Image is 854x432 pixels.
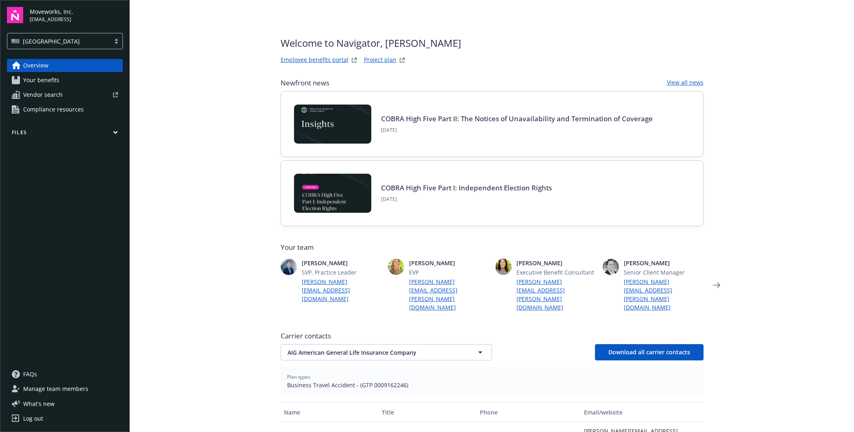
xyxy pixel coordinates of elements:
[23,103,84,116] span: Compliance resources
[7,7,23,23] img: navigator-logo.svg
[7,368,123,381] a: FAQs
[281,344,492,360] button: AIG American General Life Insurance Company
[281,36,461,50] span: Welcome to Navigator , [PERSON_NAME]
[381,114,653,123] a: COBRA High Five Part II: The Notices of Unavailability and Termination of Coverage
[281,55,349,65] a: Employee benefits portal
[379,402,477,422] button: Title
[281,78,329,88] span: Newfront news
[624,277,704,312] a: [PERSON_NAME][EMAIL_ADDRESS][PERSON_NAME][DOMAIN_NAME]
[381,196,552,203] span: [DATE]
[294,174,371,213] img: BLOG-Card Image - Compliance - COBRA High Five Pt 1 07-18-25.jpg
[495,259,512,275] img: photo
[480,408,577,417] div: Phone
[7,59,123,72] a: Overview
[23,88,63,101] span: Vendor search
[516,277,596,312] a: [PERSON_NAME][EMAIL_ADDRESS][PERSON_NAME][DOMAIN_NAME]
[381,183,552,192] a: COBRA High Five Part I: Independent Election Rights
[397,55,407,65] a: projectPlanWebsite
[23,368,37,381] span: FAQs
[30,16,73,23] span: [EMAIL_ADDRESS]
[281,402,379,422] button: Name
[349,55,359,65] a: striveWebsite
[288,348,457,357] span: AIG American General Life Insurance Company
[7,103,123,116] a: Compliance resources
[23,74,59,87] span: Your benefits
[581,402,703,422] button: Email/website
[23,37,80,46] span: [GEOGRAPHIC_DATA]
[302,268,381,277] span: SVP, Practice Leader
[7,88,123,101] a: Vendor search
[287,381,697,389] span: Business Travel Accident - (GTP 0009162246)
[23,412,43,425] div: Log out
[281,259,297,275] img: photo
[381,127,653,134] span: [DATE]
[584,408,700,417] div: Email/website
[595,344,704,360] button: Download all carrier contacts
[294,105,371,144] img: Card Image - EB Compliance Insights.png
[382,408,473,417] div: Title
[281,242,704,252] span: Your team
[302,277,381,303] a: [PERSON_NAME][EMAIL_ADDRESS][DOMAIN_NAME]
[516,259,596,267] span: [PERSON_NAME]
[409,277,489,312] a: [PERSON_NAME][EMAIL_ADDRESS][PERSON_NAME][DOMAIN_NAME]
[7,74,123,87] a: Your benefits
[30,7,123,23] button: Moveworks, Inc.[EMAIL_ADDRESS]
[302,259,381,267] span: [PERSON_NAME]
[23,382,88,395] span: Manage team members
[516,268,596,277] span: Executive Benefit Consultant
[409,259,489,267] span: [PERSON_NAME]
[710,279,723,292] a: Next
[7,129,123,139] button: Files
[603,259,619,275] img: photo
[409,268,489,277] span: EVP
[287,373,697,381] span: Plan types
[624,259,704,267] span: [PERSON_NAME]
[23,399,54,408] span: What ' s new
[281,331,704,341] span: Carrier contacts
[388,259,404,275] img: photo
[608,348,690,356] span: Download all carrier contacts
[7,399,68,408] button: What's new
[624,268,704,277] span: Senior Client Manager
[7,382,123,395] a: Manage team members
[667,78,704,88] a: View all news
[364,55,396,65] a: Project plan
[30,7,73,16] span: Moveworks, Inc.
[11,37,106,46] span: [GEOGRAPHIC_DATA]
[23,59,48,72] span: Overview
[284,408,375,417] div: Name
[477,402,581,422] button: Phone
